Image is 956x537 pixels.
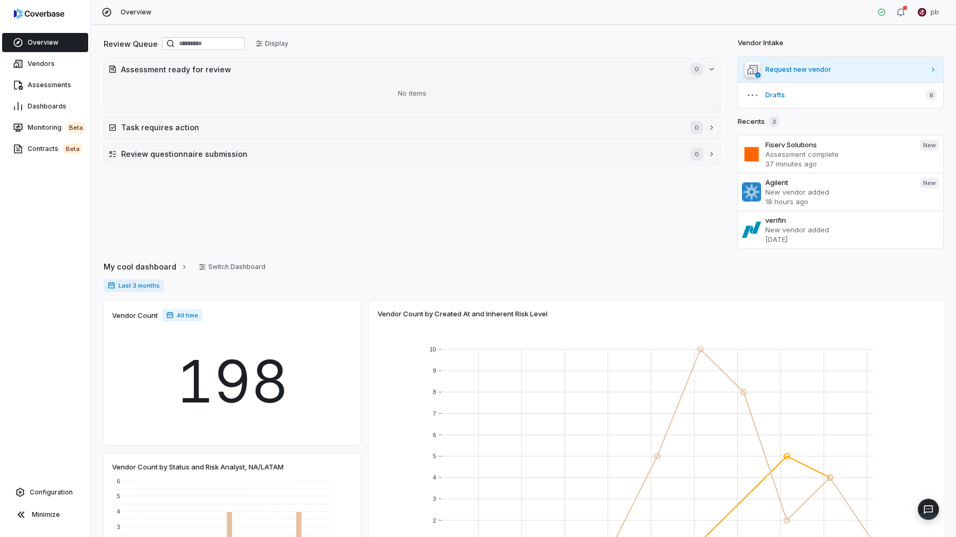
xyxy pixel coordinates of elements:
[14,9,64,19] img: Coverbase logo
[121,122,680,133] h2: Task requires action
[2,54,88,73] a: Vendors
[765,187,911,197] p: New vendor added
[920,178,939,188] span: New
[920,140,939,150] span: New
[765,197,911,206] p: 18 hours ago
[765,234,939,244] p: [DATE]
[121,64,680,75] h2: Assessment ready for review
[28,60,55,68] span: Vendors
[63,144,83,154] span: beta
[166,312,174,319] svg: Date range for report
[690,63,703,75] span: 0
[433,432,436,438] text: 6
[104,58,720,80] button: Assessment ready for review0
[112,462,284,472] span: Vendor Count by Status and Risk Analyst, NA/LATAM
[378,309,548,318] span: Vendor Count by Created At and Inherent Risk Level
[738,173,943,211] a: AgilentNew vendor added18 hours agoNew
[433,367,436,374] text: 9
[100,256,191,278] button: My cool dashboard
[108,282,115,289] svg: Date range for report
[121,8,151,16] span: Overview
[765,140,911,149] h3: Fiserv Solutions
[433,496,436,502] text: 3
[433,474,436,481] text: 4
[430,346,436,353] text: 10
[249,36,295,52] button: Display
[28,38,58,47] span: Overview
[738,116,779,127] h2: Recents
[433,517,436,524] text: 2
[32,510,60,519] span: Minimize
[162,309,202,322] span: All time
[66,122,86,133] span: beta
[931,8,939,16] span: pb
[2,33,88,52] a: Overview
[911,4,945,20] button: pb undefined avatarpb
[104,38,158,49] h2: Review Queue
[433,389,436,395] text: 8
[4,504,86,525] button: Minimize
[28,122,86,133] span: Monitoring
[121,148,680,160] h2: Review questionnaire submission
[104,144,720,165] button: Review questionnaire submission0
[104,261,176,272] span: My cool dashboard
[433,453,436,459] text: 5
[4,483,86,502] a: Configuration
[926,90,937,100] span: 6
[2,75,88,95] a: Assessments
[2,139,88,158] a: Contractsbeta
[117,478,120,484] text: 6
[192,259,272,275] button: Switch Dashboard
[918,8,926,16] img: pb undefined avatar
[104,117,720,138] button: Task requires action0
[176,338,288,425] span: 198
[738,211,943,248] a: verifinNew vendor added[DATE]
[104,279,164,292] span: Last 3 months
[117,508,120,515] text: 4
[765,225,939,234] p: New vendor added
[117,524,120,530] text: 3
[28,144,83,154] span: Contracts
[738,136,943,173] a: Fiserv SolutionsAssessment complete37 minutes agoNew
[690,121,703,134] span: 0
[117,493,120,499] text: 5
[738,82,943,108] button: Drafts6
[738,57,943,82] a: Request new vendor
[765,149,911,159] p: Assessment complete
[108,80,716,107] div: No items
[690,148,703,161] span: 0
[765,91,918,99] span: Drafts
[765,178,911,187] h3: Agilent
[738,38,783,48] h2: Vendor Intake
[28,81,71,89] span: Assessments
[765,65,925,74] span: Request new vendor
[28,102,66,111] span: Dashboards
[765,215,939,225] h3: verifin
[769,116,779,127] span: 3
[104,256,188,278] a: My cool dashboard
[765,159,911,169] p: 37 minutes ago
[2,118,88,137] a: Monitoringbeta
[112,311,158,320] span: Vendor Count
[2,97,88,116] a: Dashboards
[433,410,436,417] text: 7
[30,488,73,497] span: Configuration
